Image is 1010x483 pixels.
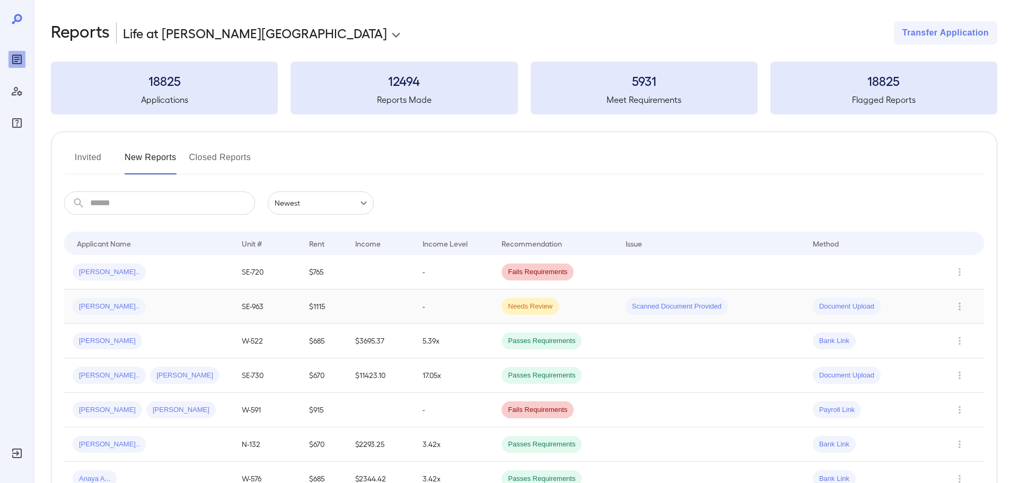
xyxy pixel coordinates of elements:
span: Needs Review [502,302,559,312]
td: 17.05x [414,358,493,393]
span: [PERSON_NAME].. [73,440,146,450]
td: 3.42x [414,427,493,462]
span: [PERSON_NAME].. [73,267,146,277]
span: Passes Requirements [502,440,582,450]
span: [PERSON_NAME] [150,371,219,381]
span: [PERSON_NAME].. [73,302,146,312]
button: Row Actions [951,332,968,349]
td: $670 [301,427,347,462]
div: Income [355,237,381,250]
span: [PERSON_NAME] [73,405,142,415]
td: W-591 [233,393,301,427]
button: Row Actions [951,298,968,315]
h5: Flagged Reports [770,93,997,106]
td: SE-730 [233,358,301,393]
td: $915 [301,393,347,427]
span: Document Upload [813,302,881,312]
div: Issue [626,237,643,250]
summary: 18825Applications12494Reports Made5931Meet Requirements18825Flagged Reports [51,62,997,115]
td: $765 [301,255,347,289]
h3: 18825 [770,72,997,89]
button: Closed Reports [189,149,251,174]
h5: Reports Made [291,93,517,106]
td: $11423.10 [347,358,414,393]
div: Newest [268,191,374,215]
span: Fails Requirements [502,405,574,415]
div: Method [813,237,839,250]
span: [PERSON_NAME] [146,405,216,415]
td: - [414,255,493,289]
span: [PERSON_NAME].. [73,371,146,381]
button: Transfer Application [894,21,997,45]
div: Unit # [242,237,262,250]
p: Life at [PERSON_NAME][GEOGRAPHIC_DATA] [123,24,387,41]
td: $685 [301,324,347,358]
span: Passes Requirements [502,371,582,381]
span: Payroll Link [813,405,861,415]
h2: Reports [51,21,110,45]
button: Row Actions [951,264,968,280]
h3: 12494 [291,72,517,89]
h3: 18825 [51,72,278,89]
span: Bank Link [813,440,856,450]
td: W-522 [233,324,301,358]
div: Recommendation [502,237,562,250]
td: $2293.25 [347,427,414,462]
div: Reports [8,51,25,68]
div: Applicant Name [77,237,131,250]
button: Row Actions [951,436,968,453]
td: - [414,289,493,324]
td: $3695.37 [347,324,414,358]
span: Scanned Document Provided [626,302,728,312]
span: Bank Link [813,336,856,346]
span: [PERSON_NAME] [73,336,142,346]
td: - [414,393,493,427]
button: Row Actions [951,401,968,418]
button: Row Actions [951,367,968,384]
td: $1115 [301,289,347,324]
div: Rent [309,237,326,250]
div: Income Level [423,237,468,250]
div: Log Out [8,445,25,462]
button: New Reports [125,149,177,174]
td: $670 [301,358,347,393]
div: FAQ [8,115,25,131]
td: 5.39x [414,324,493,358]
h5: Applications [51,93,278,106]
td: N-132 [233,427,301,462]
td: SE-720 [233,255,301,289]
div: Manage Users [8,83,25,100]
h5: Meet Requirements [531,93,758,106]
span: Document Upload [813,371,881,381]
td: SE-963 [233,289,301,324]
span: Fails Requirements [502,267,574,277]
span: Passes Requirements [502,336,582,346]
button: Invited [64,149,112,174]
h3: 5931 [531,72,758,89]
